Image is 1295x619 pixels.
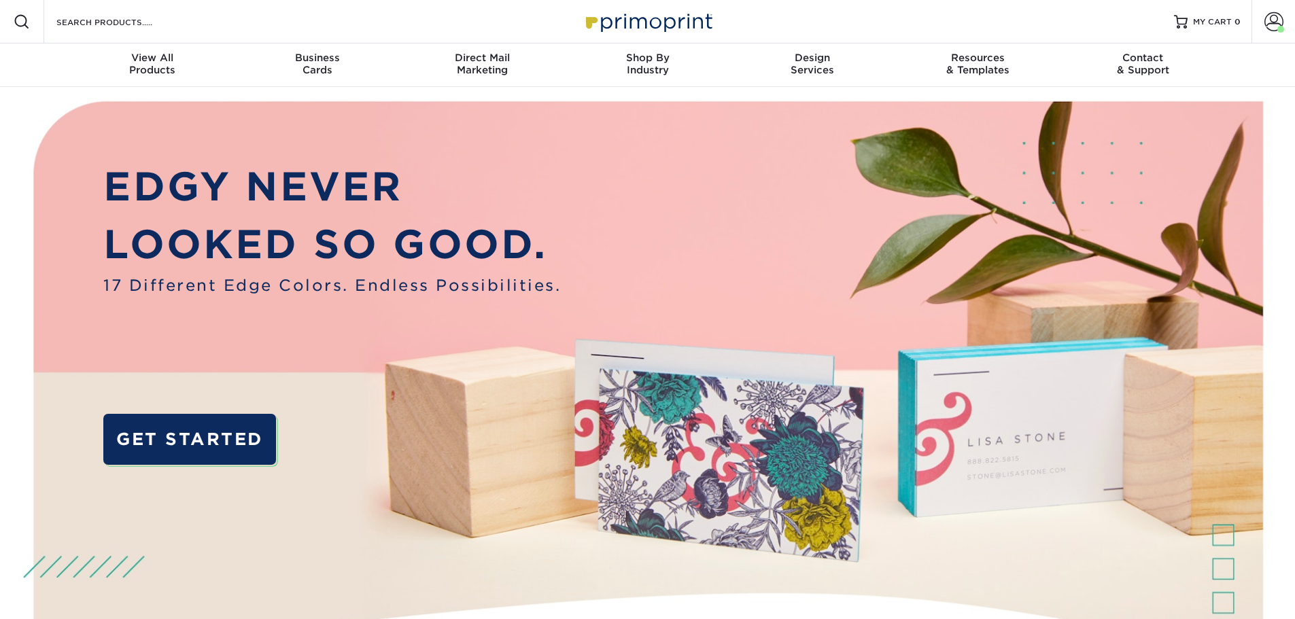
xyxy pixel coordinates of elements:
span: Direct Mail [400,52,565,64]
p: EDGY NEVER [103,158,561,216]
div: Services [730,52,895,76]
span: 17 Different Edge Colors. Endless Possibilities. [103,274,561,297]
a: Resources& Templates [895,43,1060,87]
a: GET STARTED [103,414,275,465]
div: Marketing [400,52,565,76]
a: View AllProducts [70,43,235,87]
div: Industry [565,52,730,76]
span: MY CART [1193,16,1232,28]
a: Contact& Support [1060,43,1226,87]
img: Primoprint [580,7,716,36]
input: SEARCH PRODUCTS..... [55,14,188,30]
a: BusinessCards [235,43,400,87]
div: & Support [1060,52,1226,76]
div: Products [70,52,235,76]
p: LOOKED SO GOOD. [103,215,561,274]
a: Direct MailMarketing [400,43,565,87]
span: 0 [1234,17,1241,26]
a: DesignServices [730,43,895,87]
span: Contact [1060,52,1226,64]
span: View All [70,52,235,64]
span: Resources [895,52,1060,64]
span: Design [730,52,895,64]
div: & Templates [895,52,1060,76]
a: Shop ByIndustry [565,43,730,87]
div: Cards [235,52,400,76]
span: Business [235,52,400,64]
span: Shop By [565,52,730,64]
